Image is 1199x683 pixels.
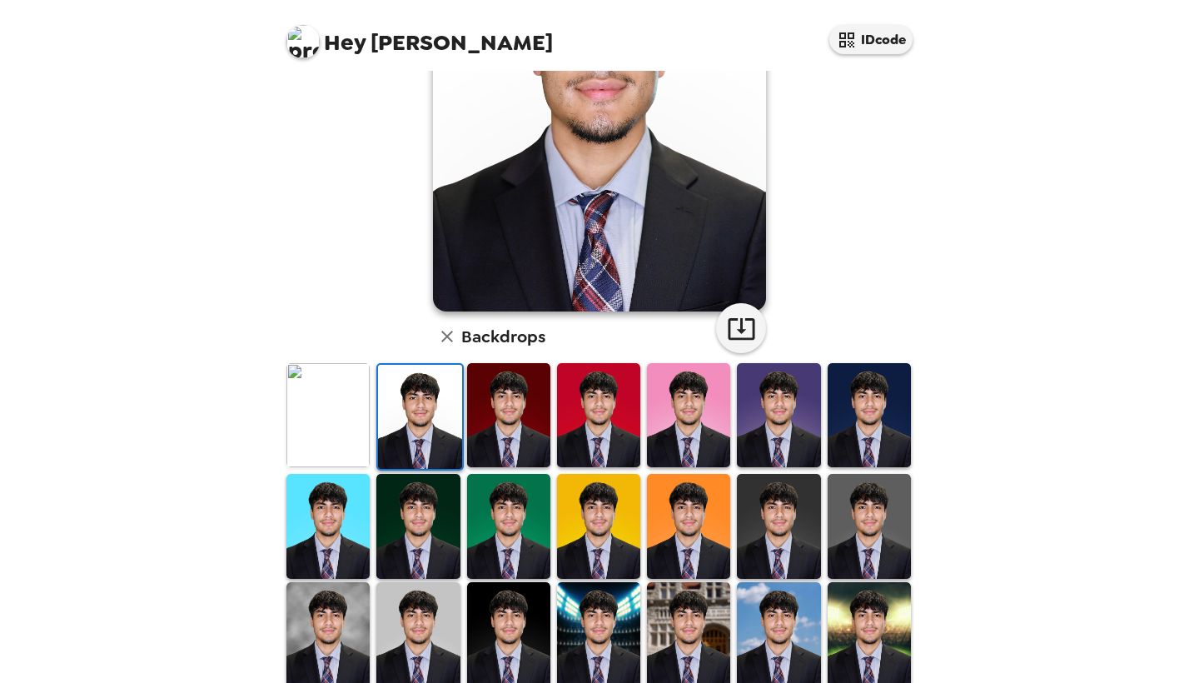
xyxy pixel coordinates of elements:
[286,363,370,467] img: Original
[286,25,320,58] img: profile pic
[324,27,366,57] span: Hey
[829,25,913,54] button: IDcode
[286,17,553,54] span: [PERSON_NAME]
[461,323,545,350] h6: Backdrops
